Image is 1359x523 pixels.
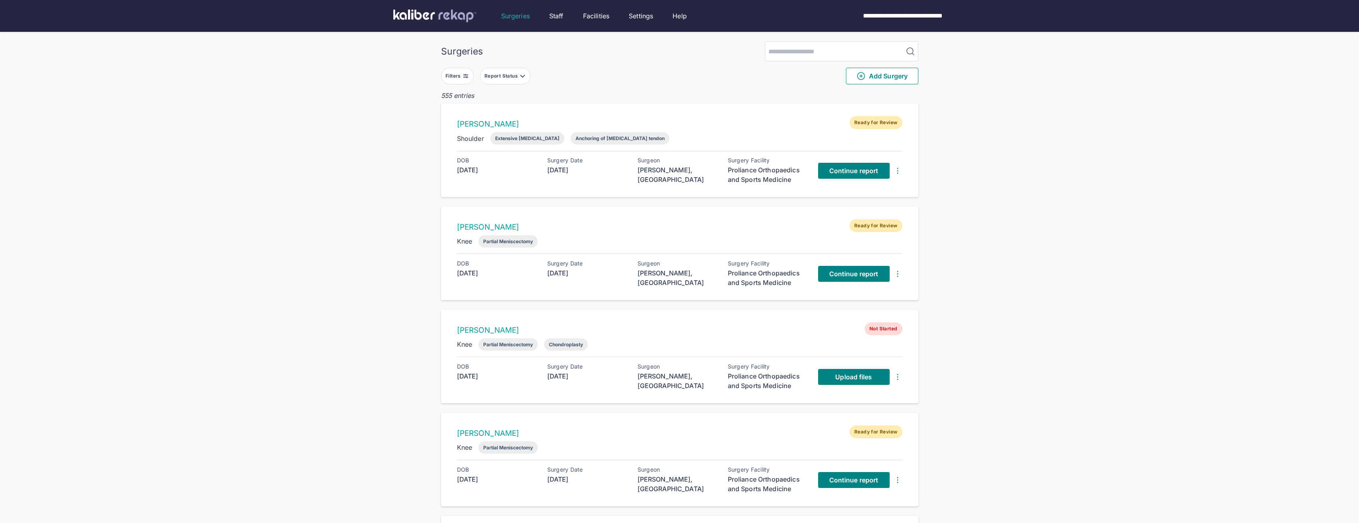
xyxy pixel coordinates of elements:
[483,342,533,347] div: Partial Meniscectomy
[893,269,902,279] img: DotsThreeVertical.31cb0eda.svg
[457,429,519,438] a: [PERSON_NAME]
[457,236,472,246] div: Knee
[906,47,915,56] img: MagnifyingGlass.1dc66aab.svg
[457,340,472,349] div: Knee
[484,73,519,79] div: Report Status
[865,322,902,335] span: Not Started
[728,165,807,184] div: Proliance Orthopaedics and Sports Medicine
[457,119,519,129] a: [PERSON_NAME]
[549,342,583,347] div: Chondroplasty
[728,363,807,370] div: Surgery Facility
[893,475,902,485] img: DotsThreeVertical.31cb0eda.svg
[547,363,627,370] div: Surgery Date
[575,135,665,141] div: Anchoring of [MEDICAL_DATA] tendon
[519,73,526,79] img: filter-caret-down-grey.b3560631.svg
[547,371,627,381] div: [DATE]
[445,73,463,79] div: Filters
[728,260,807,267] div: Surgery Facility
[856,71,908,81] span: Add Surgery
[638,165,717,184] div: [PERSON_NAME], [GEOGRAPHIC_DATA]
[463,73,469,79] img: faders-horizontal-grey.d550dbda.svg
[457,157,537,164] div: DOB
[638,466,717,473] div: Surgeon
[638,260,717,267] div: Surgeon
[547,157,627,164] div: Surgery Date
[441,68,474,84] button: Filters
[728,268,807,287] div: Proliance Orthopaedics and Sports Medicine
[835,373,872,381] span: Upload files
[728,474,807,494] div: Proliance Orthopaedics and Sports Medicine
[441,91,918,100] div: 555 entries
[829,167,879,175] span: Continue report
[457,165,537,175] div: [DATE]
[583,11,610,21] a: Facilities
[673,11,687,21] a: Help
[457,268,537,278] div: [DATE]
[818,369,890,385] a: Upload files
[638,371,717,390] div: [PERSON_NAME], [GEOGRAPHIC_DATA]
[846,68,918,84] button: Add Surgery
[457,363,537,370] div: DOB
[547,268,627,278] div: [DATE]
[457,326,519,335] a: [PERSON_NAME]
[818,163,890,179] a: Continue report
[638,268,717,287] div: [PERSON_NAME], [GEOGRAPHIC_DATA]
[441,46,483,57] div: Surgeries
[728,157,807,164] div: Surgery Facility
[495,135,560,141] div: Extensive [MEDICAL_DATA]
[457,222,519,232] a: [PERSON_NAME]
[893,372,902,382] img: DotsThreeVertical.31cb0eda.svg
[457,260,537,267] div: DOB
[856,71,866,81] img: PlusCircleGreen.5fd88d77.svg
[457,443,472,452] div: Knee
[457,134,484,143] div: Shoulder
[850,425,902,438] span: Ready for Review
[893,166,902,176] img: DotsThreeVertical.31cb0eda.svg
[818,472,890,488] a: Continue report
[818,266,890,282] a: Continue report
[457,371,537,381] div: [DATE]
[501,11,530,21] a: Surgeries
[638,157,717,164] div: Surgeon
[457,474,537,484] div: [DATE]
[480,68,531,84] button: Report Status
[549,11,564,21] a: Staff
[638,363,717,370] div: Surgeon
[829,270,879,278] span: Continue report
[547,466,627,473] div: Surgery Date
[850,219,902,232] span: Ready for Review
[483,238,533,244] div: Partial Meniscectomy
[728,371,807,390] div: Proliance Orthopaedics and Sports Medicine
[393,10,476,22] img: kaliber labs logo
[547,260,627,267] div: Surgery Date
[638,474,717,494] div: [PERSON_NAME], [GEOGRAPHIC_DATA]
[547,474,627,484] div: [DATE]
[728,466,807,473] div: Surgery Facility
[629,11,653,21] a: Settings
[850,116,902,129] span: Ready for Review
[457,466,537,473] div: DOB
[483,445,533,451] div: Partial Meniscectomy
[547,165,627,175] div: [DATE]
[829,476,879,484] span: Continue report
